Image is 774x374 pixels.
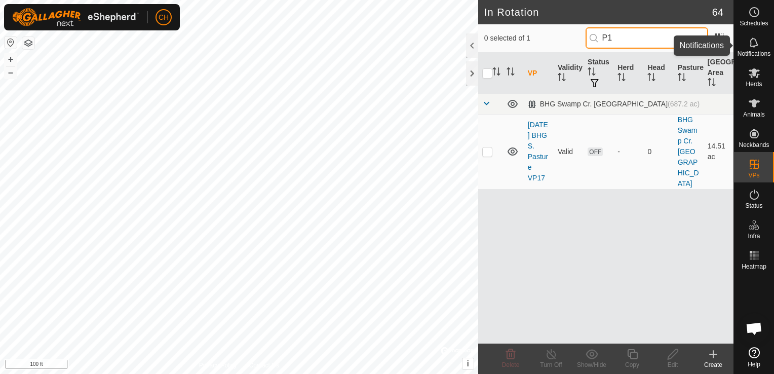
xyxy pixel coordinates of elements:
p-sorticon: Activate to sort [617,74,626,83]
h2: In Rotation [484,6,712,18]
span: CH [159,12,169,23]
span: Status [745,203,762,209]
button: Reset Map [5,36,17,49]
a: Contact Us [249,361,279,370]
a: [DATE] BHG S. Pasture VP17 [528,121,548,182]
a: BHG Swamp Cr. [GEOGRAPHIC_DATA] [678,116,699,188]
th: Validity [554,53,584,94]
div: - [617,146,639,157]
span: VPs [748,172,759,178]
button: Map Layers [22,37,34,49]
p-sorticon: Activate to sort [558,74,566,83]
th: Pasture [674,53,704,94]
p-sorticon: Activate to sort [678,74,686,83]
p-sorticon: Activate to sort [492,69,500,77]
div: Turn Off [531,360,571,369]
span: 64 [712,5,723,20]
div: Create [693,360,733,369]
span: OFF [588,147,603,156]
th: [GEOGRAPHIC_DATA] Area [704,53,733,94]
span: Help [748,361,760,367]
button: + [5,53,17,65]
a: Help [734,343,774,371]
span: Neckbands [739,142,769,148]
span: i [467,359,469,368]
div: Copy [612,360,652,369]
div: Edit [652,360,693,369]
td: 14.51 ac [704,114,733,189]
a: Privacy Policy [199,361,237,370]
td: 0 [643,114,673,189]
span: Herds [746,81,762,87]
th: Status [584,53,613,94]
input: Search (S) [586,27,708,49]
span: 0 selected of 1 [484,33,586,44]
button: – [5,66,17,79]
img: Gallagher Logo [12,8,139,26]
span: Schedules [740,20,768,26]
p-sorticon: Activate to sort [708,80,716,88]
div: Open chat [739,313,769,344]
p-sorticon: Activate to sort [507,69,515,77]
p-sorticon: Activate to sort [588,69,596,77]
div: Show/Hide [571,360,612,369]
span: Animals [743,111,765,118]
div: BHG Swamp Cr. [GEOGRAPHIC_DATA] [528,100,700,108]
p-sorticon: Activate to sort [647,74,655,83]
span: Notifications [738,51,770,57]
span: Heatmap [742,264,766,270]
th: VP [524,53,554,94]
td: Valid [554,114,584,189]
span: (687.2 ac) [668,100,700,108]
th: Head [643,53,673,94]
button: i [462,358,474,369]
span: Delete [502,361,520,368]
th: Herd [613,53,643,94]
span: Infra [748,233,760,239]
